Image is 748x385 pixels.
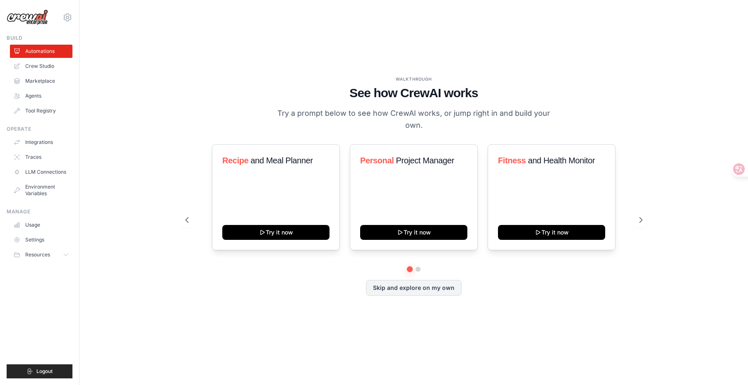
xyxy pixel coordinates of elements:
[7,126,72,132] div: Operate
[10,218,72,232] a: Usage
[360,156,394,165] span: Personal
[10,104,72,117] a: Tool Registry
[10,248,72,261] button: Resources
[222,225,330,240] button: Try it now
[10,89,72,103] a: Agents
[10,233,72,246] a: Settings
[10,74,72,88] a: Marketplace
[10,45,72,58] a: Automations
[185,86,642,100] h1: See how CrewAI works
[7,208,72,215] div: Manage
[10,151,72,164] a: Traces
[528,156,595,165] span: and Health Monitor
[360,225,467,240] button: Try it now
[25,251,50,258] span: Resources
[396,156,454,165] span: Project Manager
[10,136,72,149] a: Integrations
[7,10,48,25] img: Logo
[10,165,72,179] a: LLM Connections
[10,60,72,73] a: Crew Studio
[36,368,53,375] span: Logout
[275,107,553,132] p: Try a prompt below to see how CrewAI works, or jump right in and build your own.
[498,156,526,165] span: Fitness
[250,156,313,165] span: and Meal Planner
[7,35,72,41] div: Build
[185,76,642,82] div: WALKTHROUGH
[222,156,248,165] span: Recipe
[10,180,72,200] a: Environment Variables
[498,225,605,240] button: Try it now
[7,364,72,378] button: Logout
[366,280,462,296] button: Skip and explore on my own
